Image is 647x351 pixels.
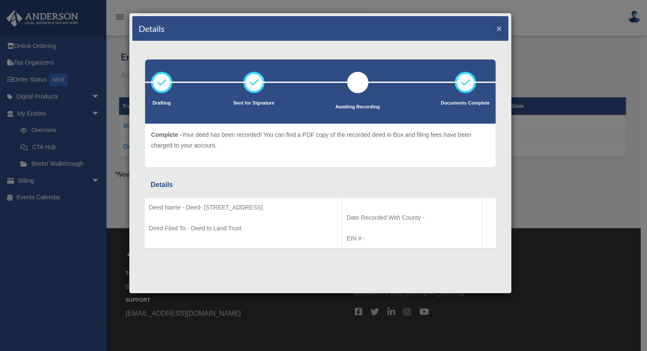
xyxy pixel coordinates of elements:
p: Sent for Signature [233,99,274,108]
p: Date Recorded With County - [347,212,477,223]
p: EIN # - [347,233,477,244]
button: × [496,24,502,33]
p: Drafting [151,99,172,108]
p: Documents Complete [441,99,490,108]
p: Deed Filed To - Deed to Land Trust [149,223,338,234]
p: Awaiting Recording [335,103,380,111]
h4: Details [139,23,165,34]
div: Details [151,179,490,191]
p: Your deed has been recorded! You can find a PDF copy of the recorded deed in Box and filing fees ... [151,130,490,150]
span: Complete - [151,131,182,138]
p: Deed Name - Deed- [STREET_ADDRESS] [149,202,338,213]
